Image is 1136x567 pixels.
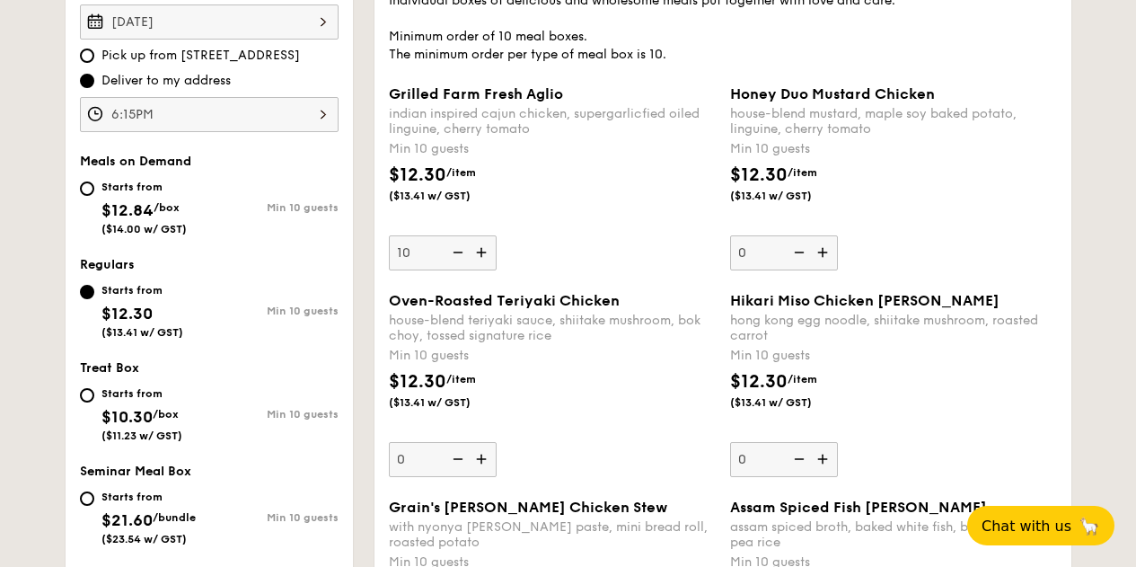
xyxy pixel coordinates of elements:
[788,166,817,179] span: /item
[101,180,187,194] div: Starts from
[389,189,511,203] span: ($13.41 w/ GST)
[389,347,716,365] div: Min 10 guests
[730,106,1057,137] div: house-blend mustard, maple soy baked potato, linguine, cherry tomato
[730,189,852,203] span: ($13.41 w/ GST)
[389,164,446,186] span: $12.30
[788,373,817,385] span: /item
[446,166,476,179] span: /item
[80,97,339,132] input: Event time
[389,519,716,550] div: with nyonya [PERSON_NAME] paste, mini bread roll, roasted potato
[730,164,788,186] span: $12.30
[443,235,470,270] img: icon-reduce.1d2dbef1.svg
[389,85,563,102] span: Grilled Farm Fresh Aglio
[80,4,339,40] input: Event date
[80,257,135,272] span: Regulars
[80,464,191,479] span: Seminar Meal Box
[154,201,180,214] span: /box
[80,285,94,299] input: Starts from$12.30($13.41 w/ GST)Min 10 guests
[1079,516,1100,536] span: 🦙
[811,442,838,476] img: icon-add.58712e84.svg
[730,235,838,270] input: Honey Duo Mustard Chickenhouse-blend mustard, maple soy baked potato, linguine, cherry tomatoMin ...
[389,371,446,393] span: $12.30
[101,304,153,323] span: $12.30
[209,201,339,214] div: Min 10 guests
[101,386,182,401] div: Starts from
[389,499,667,516] span: Grain's [PERSON_NAME] Chicken Stew
[101,490,196,504] div: Starts from
[446,373,476,385] span: /item
[101,407,153,427] span: $10.30
[101,510,153,530] span: $21.60
[730,499,987,516] span: Assam Spiced Fish [PERSON_NAME]
[80,154,191,169] span: Meals on Demand
[389,442,497,477] input: Oven-Roasted Teriyaki Chickenhouse-blend teriyaki sauce, shiitake mushroom, bok choy, tossed sign...
[80,360,139,376] span: Treat Box
[389,395,511,410] span: ($13.41 w/ GST)
[101,283,183,297] div: Starts from
[101,533,187,545] span: ($23.54 w/ GST)
[209,305,339,317] div: Min 10 guests
[443,442,470,476] img: icon-reduce.1d2dbef1.svg
[730,347,1057,365] div: Min 10 guests
[80,388,94,403] input: Starts from$10.30/box($11.23 w/ GST)Min 10 guests
[80,49,94,63] input: Pick up from [STREET_ADDRESS]
[389,106,716,137] div: indian inspired cajun chicken, supergarlicfied oiled linguine, cherry tomato
[730,442,838,477] input: Hikari Miso Chicken [PERSON_NAME]hong kong egg noodle, shiitake mushroom, roasted carrotMin 10 gu...
[153,408,179,421] span: /box
[101,430,182,442] span: ($11.23 w/ GST)
[101,223,187,235] span: ($14.00 w/ GST)
[784,442,811,476] img: icon-reduce.1d2dbef1.svg
[982,518,1071,535] span: Chat with us
[811,235,838,270] img: icon-add.58712e84.svg
[101,326,183,339] span: ($13.41 w/ GST)
[730,140,1057,158] div: Min 10 guests
[389,313,716,343] div: house-blend teriyaki sauce, shiitake mushroom, bok choy, tossed signature rice
[730,292,1000,309] span: Hikari Miso Chicken [PERSON_NAME]
[80,182,94,196] input: Starts from$12.84/box($14.00 w/ GST)Min 10 guests
[784,235,811,270] img: icon-reduce.1d2dbef1.svg
[389,292,620,309] span: Oven-Roasted Teriyaki Chicken
[967,506,1114,545] button: Chat with us🦙
[470,235,497,270] img: icon-add.58712e84.svg
[730,371,788,393] span: $12.30
[101,47,300,65] span: Pick up from [STREET_ADDRESS]
[209,408,339,421] div: Min 10 guests
[101,200,154,220] span: $12.84
[209,511,339,524] div: Min 10 guests
[389,140,716,158] div: Min 10 guests
[153,511,196,524] span: /bundle
[389,235,497,270] input: Grilled Farm Fresh Aglioindian inspired cajun chicken, supergarlicfied oiled linguine, cherry tom...
[730,519,1057,550] div: assam spiced broth, baked white fish, butterfly blue pea rice
[730,395,852,410] span: ($13.41 w/ GST)
[80,492,94,506] input: Starts from$21.60/bundle($23.54 w/ GST)Min 10 guests
[730,313,1057,343] div: hong kong egg noodle, shiitake mushroom, roasted carrot
[470,442,497,476] img: icon-add.58712e84.svg
[730,85,935,102] span: Honey Duo Mustard Chicken
[101,72,231,90] span: Deliver to my address
[80,74,94,88] input: Deliver to my address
